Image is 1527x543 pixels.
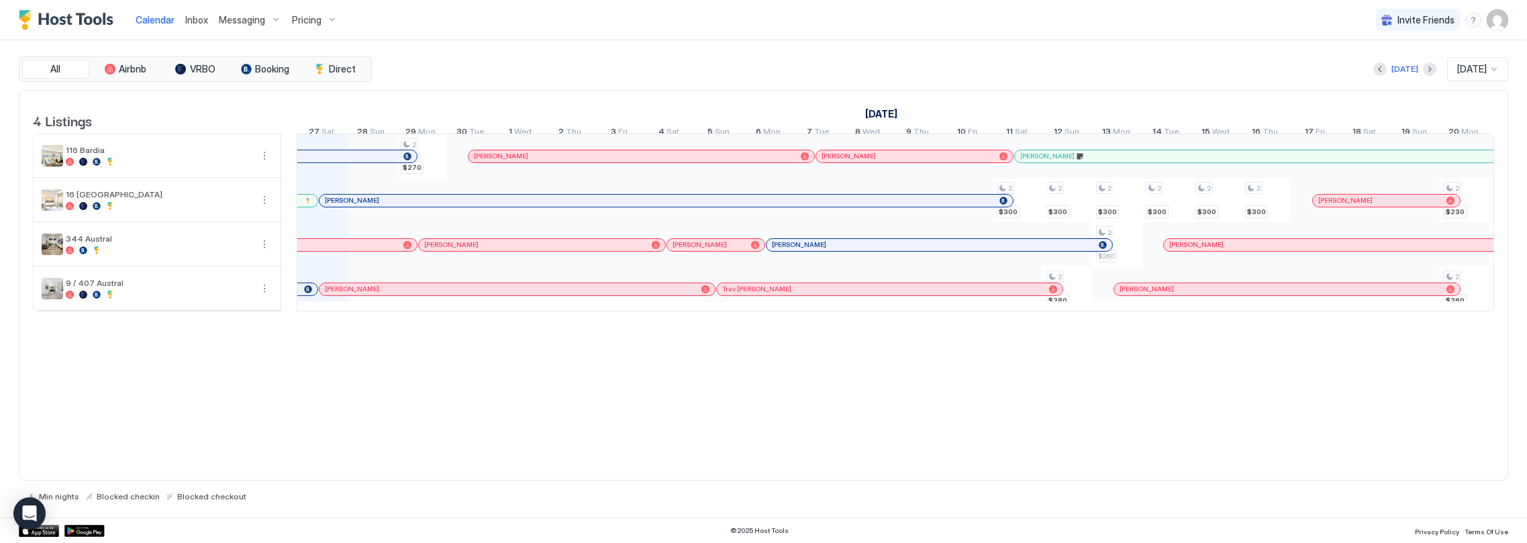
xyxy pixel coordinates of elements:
span: 344 Austral [66,234,251,244]
span: VRBO [190,63,215,75]
span: $300 [999,207,1018,216]
span: Thu [914,126,929,140]
span: Messaging [219,14,265,26]
span: Booking [256,63,290,75]
span: $300 [1247,207,1266,216]
span: 14 [1153,126,1163,140]
span: 1 [509,126,512,140]
span: [PERSON_NAME] [474,152,528,160]
span: 2 [1207,184,1211,193]
span: 2 [412,140,416,149]
span: Invite Friends [1397,14,1455,26]
span: 2 [1058,273,1062,281]
a: October 6, 2025 [753,124,785,143]
span: Tue [1165,126,1179,140]
a: October 13, 2025 [1099,124,1134,143]
span: [PERSON_NAME] [424,240,479,249]
span: Fri [1316,126,1325,140]
a: October 18, 2025 [1350,124,1380,143]
button: Previous month [1373,62,1387,76]
span: 27 [309,126,319,140]
span: 2 [1008,184,1012,193]
div: Google Play Store [64,525,105,537]
span: $280 [1048,296,1067,305]
a: October 16, 2025 [1249,124,1282,143]
span: $270 [403,163,422,172]
span: Fri [968,126,977,140]
span: 20 [1449,126,1460,140]
span: 9 [906,126,912,140]
a: October 5, 2025 [705,124,734,143]
a: October 11, 2025 [1003,124,1031,143]
span: Mon [1462,126,1479,140]
a: September 30, 2025 [454,124,488,143]
span: 18 [1353,126,1362,140]
button: All [22,60,89,79]
a: September 28, 2025 [354,124,389,143]
span: 4 Listings [33,110,92,130]
div: menu [256,281,273,297]
span: [PERSON_NAME] [822,152,876,160]
span: 2 [1455,184,1459,193]
span: 4 [659,126,665,140]
span: Blocked checkout [177,491,246,501]
a: App Store [19,525,59,537]
span: Privacy Policy [1415,528,1459,536]
span: [PERSON_NAME] [772,240,826,249]
span: Sat [322,126,334,140]
div: menu [256,192,273,208]
span: [PERSON_NAME] [1169,240,1224,249]
a: September 29, 2025 [403,124,440,143]
span: Fri [619,126,628,140]
span: 5 [708,126,713,140]
a: October 19, 2025 [1398,124,1430,143]
span: [DATE] [1457,63,1487,75]
span: Mon [419,126,436,140]
span: [PERSON_NAME] [673,240,727,249]
button: More options [256,281,273,297]
span: 10 [957,126,966,140]
span: Calendar [136,14,175,26]
a: October 8, 2025 [852,124,884,143]
span: Terms Of Use [1465,528,1508,536]
a: October 7, 2025 [804,124,833,143]
button: Booking [232,60,299,79]
button: Direct [301,60,368,79]
span: 2 [1455,273,1459,281]
button: VRBO [162,60,229,79]
span: 8 [856,126,861,140]
span: Sun [1412,126,1427,140]
span: Thu [1263,126,1279,140]
span: [PERSON_NAME] [325,196,379,205]
span: © 2025 Host Tools [731,526,789,535]
a: October 1, 2025 [862,104,901,124]
span: 116 Bardia [66,145,251,155]
span: 16 [1252,126,1261,140]
div: Open Intercom Messenger [13,497,46,530]
span: $260 [1446,296,1465,305]
a: October 1, 2025 [505,124,535,143]
span: Sun [716,126,730,140]
span: Mon [764,126,781,140]
span: Wed [1212,126,1230,140]
div: menu [256,148,273,164]
a: October 9, 2025 [903,124,932,143]
span: Trav [PERSON_NAME] [722,285,791,293]
span: 12 [1054,126,1063,140]
span: 13 [1102,126,1111,140]
span: [PERSON_NAME] [1020,152,1075,160]
span: Sun [1065,126,1079,140]
a: October 17, 2025 [1301,124,1328,143]
span: Inbox [185,14,208,26]
div: listing image [42,189,63,211]
span: $300 [1148,207,1167,216]
a: October 2, 2025 [555,124,585,143]
span: 2 [1157,184,1161,193]
span: 2 [1107,228,1112,237]
span: 6 [756,126,762,140]
span: $300 [1098,207,1117,216]
div: menu [1465,12,1481,28]
span: Airbnb [119,63,147,75]
span: 7 [807,126,813,140]
span: 11 [1006,126,1013,140]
